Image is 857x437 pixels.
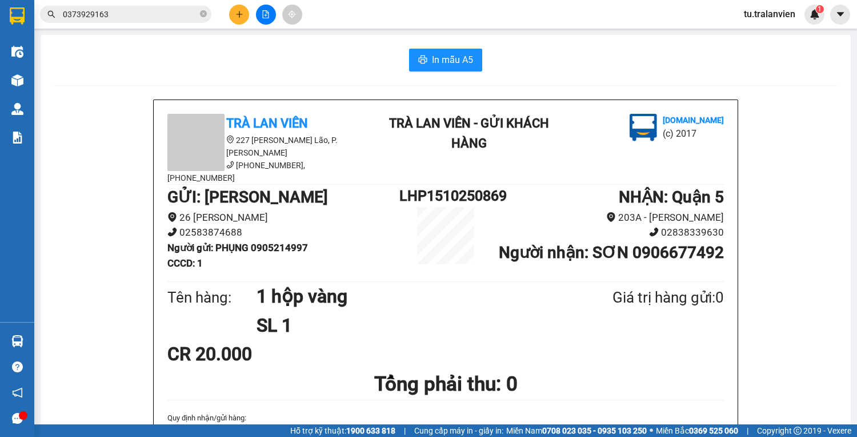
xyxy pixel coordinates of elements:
[167,257,203,269] b: CCCD : 1
[689,426,738,435] strong: 0369 525 060
[167,212,177,222] span: environment
[200,9,207,20] span: close-circle
[11,74,23,86] img: warehouse-icon
[96,54,157,69] li: (c) 2017
[12,361,23,372] span: question-circle
[432,53,473,67] span: In mẫu A5
[735,7,804,21] span: tu.tralanvien
[288,10,296,18] span: aim
[656,424,738,437] span: Miền Bắc
[124,14,151,42] img: logo.jpg
[492,225,724,240] li: 02838339630
[663,126,724,141] li: (c) 2017
[167,242,308,253] b: Người gửi : PHỤNG 0905214997
[414,424,503,437] span: Cung cấp máy in - giấy in:
[167,368,724,400] h1: Tổng phải thu: 0
[96,43,157,53] b: [DOMAIN_NAME]
[167,210,399,225] li: 26 [PERSON_NAME]
[606,212,616,222] span: environment
[226,161,234,169] span: phone
[167,227,177,237] span: phone
[650,428,653,433] span: ⚪️
[257,282,557,311] h1: 1 hộp vàng
[557,286,724,309] div: Giá trị hàng gửi: 0
[11,46,23,58] img: warehouse-icon
[542,426,647,435] strong: 0708 023 035 - 0935 103 250
[10,7,25,25] img: logo-vxr
[47,10,55,18] span: search
[816,5,824,13] sup: 1
[492,210,724,225] li: 203A - [PERSON_NAME]
[649,227,659,237] span: phone
[282,5,302,25] button: aim
[235,10,243,18] span: plus
[399,185,492,207] h1: LHP1510250869
[11,335,23,347] img: warehouse-icon
[663,116,724,125] b: [DOMAIN_NAME]
[12,387,23,398] span: notification
[404,424,406,437] span: |
[810,9,820,19] img: icon-new-feature
[818,5,822,13] span: 1
[167,159,373,184] li: [PHONE_NUMBER], [PHONE_NUMBER]
[747,424,748,437] span: |
[70,17,113,130] b: Trà Lan Viên - Gửi khách hàng
[389,116,549,150] b: Trà Lan Viên - Gửi khách hàng
[229,5,249,25] button: plus
[409,49,482,71] button: printerIn mẫu A5
[830,5,850,25] button: caret-down
[290,424,395,437] span: Hỗ trợ kỹ thuật:
[167,225,399,240] li: 02583874688
[418,55,427,66] span: printer
[200,10,207,17] span: close-circle
[346,426,395,435] strong: 1900 633 818
[835,9,846,19] span: caret-down
[12,413,23,424] span: message
[226,136,234,144] span: environment
[630,114,657,141] img: logo.jpg
[257,311,557,340] h1: SL 1
[167,424,724,436] p: 1.Khi nhận hàng, quý khách phải báo mã số " " phải trình .
[167,188,328,206] b: GỬI : [PERSON_NAME]
[14,74,42,128] b: Trà Lan Viên
[11,132,23,144] img: solution-icon
[619,188,724,206] b: NHẬN : Quận 5
[256,5,276,25] button: file-add
[167,286,257,309] div: Tên hàng:
[506,424,647,437] span: Miền Nam
[167,340,351,368] div: CR 20.000
[794,427,802,435] span: copyright
[226,116,308,130] b: Trà Lan Viên
[63,8,198,21] input: Tìm tên, số ĐT hoặc mã đơn
[167,134,373,159] li: 227 [PERSON_NAME] Lão, P. [PERSON_NAME]
[11,103,23,115] img: warehouse-icon
[262,10,270,18] span: file-add
[499,243,724,262] b: Người nhận : SƠN 0906677492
